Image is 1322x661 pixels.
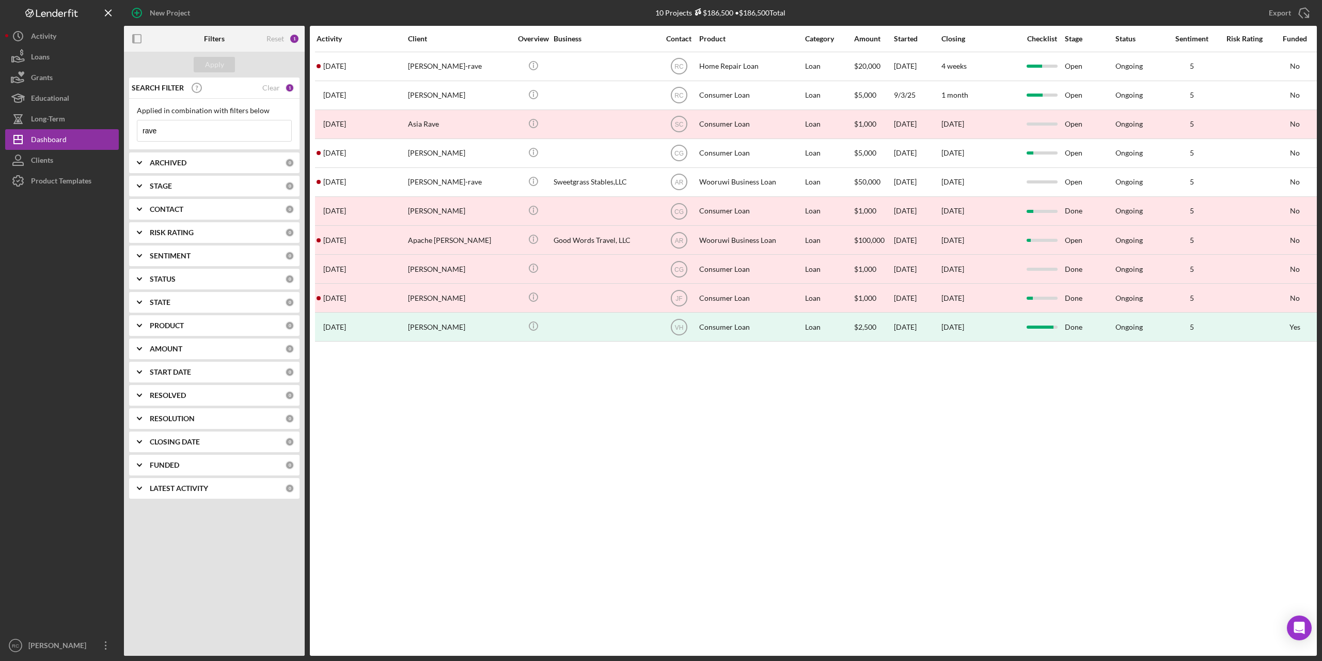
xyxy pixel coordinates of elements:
a: Activity [5,26,119,47]
div: Ongoing [1115,149,1143,157]
div: Ongoing [1115,294,1143,302]
div: Ongoing [1115,120,1143,128]
div: No [1271,120,1318,128]
div: 0 [285,437,294,447]
div: Done [1065,197,1114,225]
time: [DATE] [941,206,964,215]
text: CG [674,266,684,273]
div: [DATE] [941,323,964,331]
div: Loans [31,47,50,70]
div: 5 [1166,120,1218,128]
text: CG [674,150,684,157]
div: 0 [285,344,294,353]
div: Loan [805,111,853,138]
div: Educational [31,88,69,111]
div: 5 [1166,323,1218,331]
div: Overview [514,35,553,43]
div: Clear [262,84,280,92]
div: No [1271,62,1318,70]
div: Reset [266,35,284,43]
span: $20,000 [854,62,880,70]
button: Product Templates [5,171,119,191]
div: $1,000 [854,284,893,312]
button: RC[PERSON_NAME] [5,635,119,656]
div: 5 [1166,149,1218,157]
div: Loan [805,284,853,312]
div: 0 [285,298,294,307]
div: 0 [285,484,294,493]
div: [DATE] [894,111,940,138]
div: No [1271,265,1318,273]
div: Loan [805,53,853,80]
time: 2024-12-09 17:31 [323,236,346,244]
div: 0 [285,391,294,400]
span: $5,000 [854,148,876,157]
div: Ongoing [1115,178,1143,186]
button: Apply [194,57,235,72]
div: Consumer Loan [699,255,802,283]
b: STATUS [150,275,176,283]
b: RESOLUTION [150,414,195,423]
div: Open [1065,82,1114,109]
div: Sentiment [1166,35,1218,43]
div: Loan [805,82,853,109]
div: Ongoing [1115,265,1143,273]
div: 0 [285,181,294,191]
div: No [1271,149,1318,157]
div: 5 [1166,294,1218,302]
div: [DATE] [894,53,940,80]
text: VH [674,324,683,331]
text: RC [674,63,684,70]
button: Loans [5,47,119,67]
div: Loan [805,255,853,283]
button: Educational [5,88,119,109]
div: Open [1065,140,1114,167]
div: [PERSON_NAME] [408,140,511,167]
div: Grants [31,67,53,90]
div: Good Words Travel, LLC [554,226,657,254]
b: ARCHIVED [150,159,186,167]
time: [DATE] [941,294,964,302]
div: Clients [31,150,53,173]
div: Open [1065,168,1114,196]
b: STATE [150,298,170,306]
div: [DATE] [894,284,940,312]
div: $1,000 [854,197,893,225]
div: Loan [805,140,853,167]
text: AR [674,179,683,186]
time: 2025-04-30 20:17 [323,178,346,186]
a: Grants [5,67,119,88]
div: [DATE] [894,313,940,341]
time: 2025-01-16 17:11 [323,207,346,215]
div: Done [1065,313,1114,341]
time: [DATE] [941,265,964,273]
div: Ongoing [1115,323,1143,331]
div: $2,500 [854,313,893,341]
div: Applied in combination with filters below [137,106,292,115]
div: No [1271,236,1318,244]
b: AMOUNT [150,345,182,353]
div: 0 [285,367,294,377]
div: Open [1065,53,1114,80]
div: Funded [1271,35,1318,43]
div: [PERSON_NAME] [26,635,93,658]
button: Long-Term [5,109,119,129]
button: Clients [5,150,119,171]
time: 2025-09-23 14:33 [323,62,346,70]
div: Loan [805,197,853,225]
div: Open [1065,111,1114,138]
div: Checklist [1020,35,1064,43]
button: Export [1258,3,1317,23]
time: 2024-09-12 15:23 [323,265,346,273]
div: 0 [285,414,294,423]
div: $1,000 [854,111,893,138]
div: [PERSON_NAME] [408,313,511,341]
div: 9/3/25 [894,82,940,109]
time: 2025-09-05 13:22 [323,91,346,99]
button: Dashboard [5,129,119,150]
div: 5 [1166,265,1218,273]
div: 0 [285,321,294,330]
div: Category [805,35,853,43]
div: [DATE] [894,255,940,283]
